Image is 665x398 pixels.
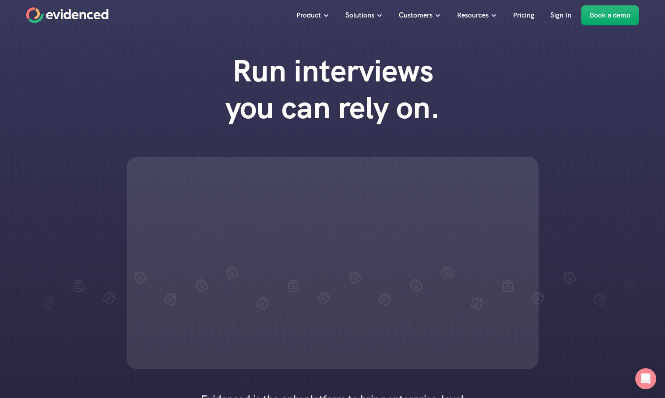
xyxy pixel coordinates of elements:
[399,10,433,21] p: Customers
[550,10,571,21] p: Sign In
[590,10,630,21] p: Book a demo
[513,10,534,21] p: Pricing
[457,10,489,21] p: Resources
[635,368,656,389] div: Open Intercom Messenger
[26,7,109,23] a: Home
[544,5,578,25] a: Sign In
[208,53,457,126] h1: Run interviews you can rely on.
[296,10,321,21] p: Product
[507,5,541,25] a: Pricing
[345,10,374,21] p: Solutions
[581,5,639,25] a: Book a demo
